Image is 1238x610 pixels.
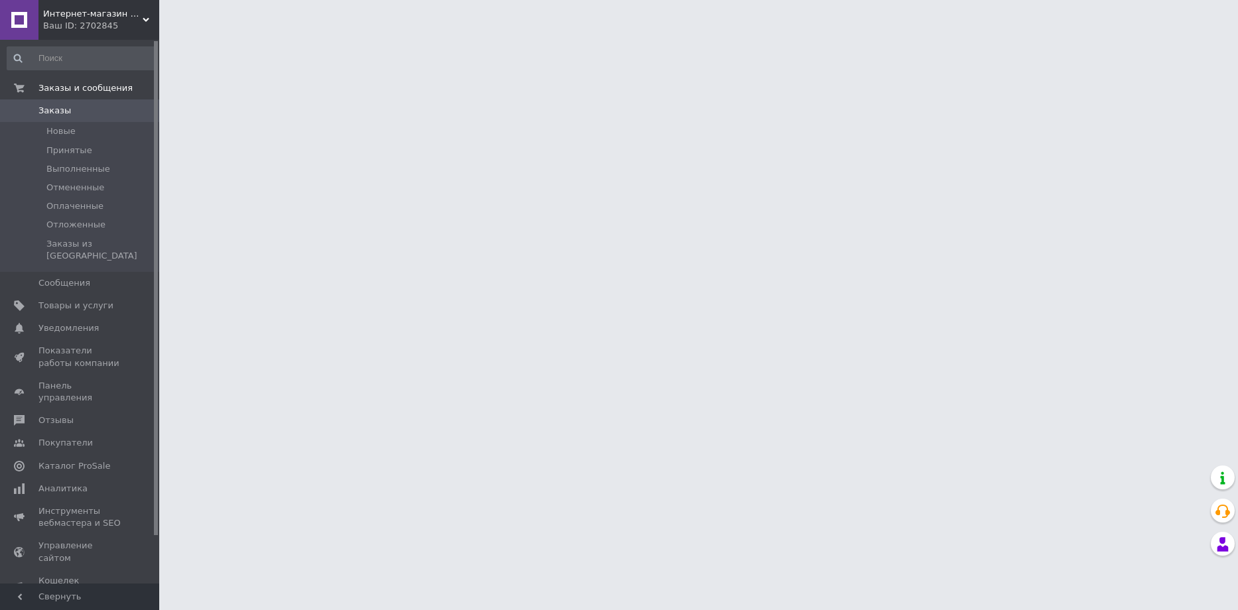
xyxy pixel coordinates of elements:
div: Ваш ID: 2702845 [43,20,159,32]
span: Заказы и сообщения [38,82,133,94]
span: Заказы [38,105,71,117]
input: Поиск [7,46,157,70]
span: Принятые [46,145,92,156]
span: Сообщения [38,277,90,289]
span: Уведомления [38,322,99,334]
span: Управление сайтом [38,540,123,564]
span: Аналитика [38,483,88,495]
span: Покупатели [38,437,93,449]
span: Показатели работы компании [38,345,123,369]
span: Кошелек компании [38,575,123,599]
span: Панель управления [38,380,123,404]
span: Инструменты вебмастера и SEO [38,505,123,529]
span: Товары и услуги [38,300,113,312]
span: Заказы из [GEOGRAPHIC_DATA] [46,238,155,262]
span: Выполненные [46,163,110,175]
span: Каталог ProSale [38,460,110,472]
span: Отмененные [46,182,104,194]
span: Отзывы [38,414,74,426]
span: Оплаченные [46,200,103,212]
span: Новые [46,125,76,137]
span: Отложенные [46,219,105,231]
span: Интернет-магазин "Взрослые и детки" [43,8,143,20]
